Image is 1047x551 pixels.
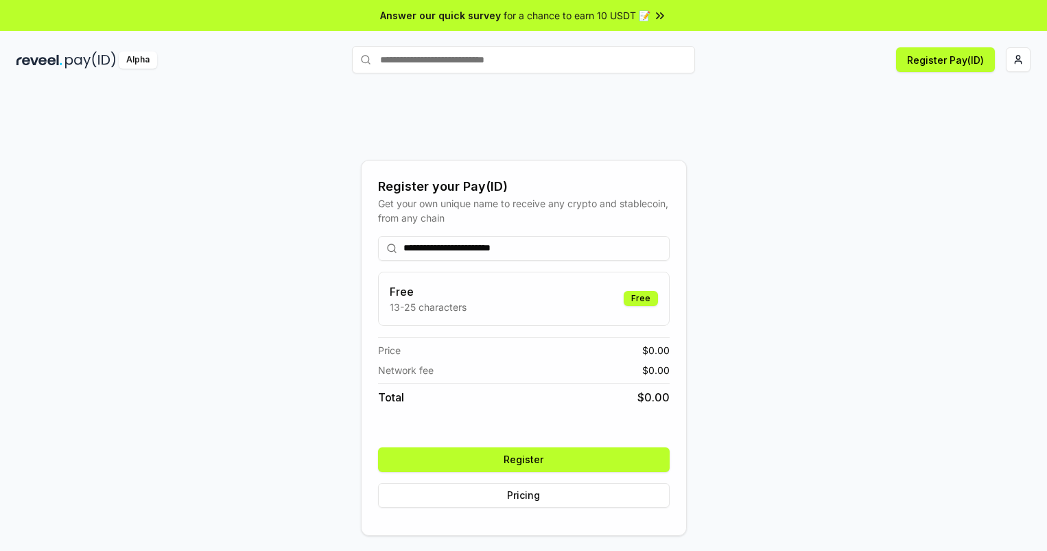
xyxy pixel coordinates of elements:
[380,8,501,23] span: Answer our quick survey
[378,363,434,377] span: Network fee
[390,300,467,314] p: 13-25 characters
[16,51,62,69] img: reveel_dark
[504,8,650,23] span: for a chance to earn 10 USDT 📝
[378,389,404,406] span: Total
[642,343,670,357] span: $ 0.00
[378,483,670,508] button: Pricing
[378,196,670,225] div: Get your own unique name to receive any crypto and stablecoin, from any chain
[378,447,670,472] button: Register
[642,363,670,377] span: $ 0.00
[119,51,157,69] div: Alpha
[637,389,670,406] span: $ 0.00
[65,51,116,69] img: pay_id
[624,291,658,306] div: Free
[378,177,670,196] div: Register your Pay(ID)
[378,343,401,357] span: Price
[896,47,995,72] button: Register Pay(ID)
[390,283,467,300] h3: Free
